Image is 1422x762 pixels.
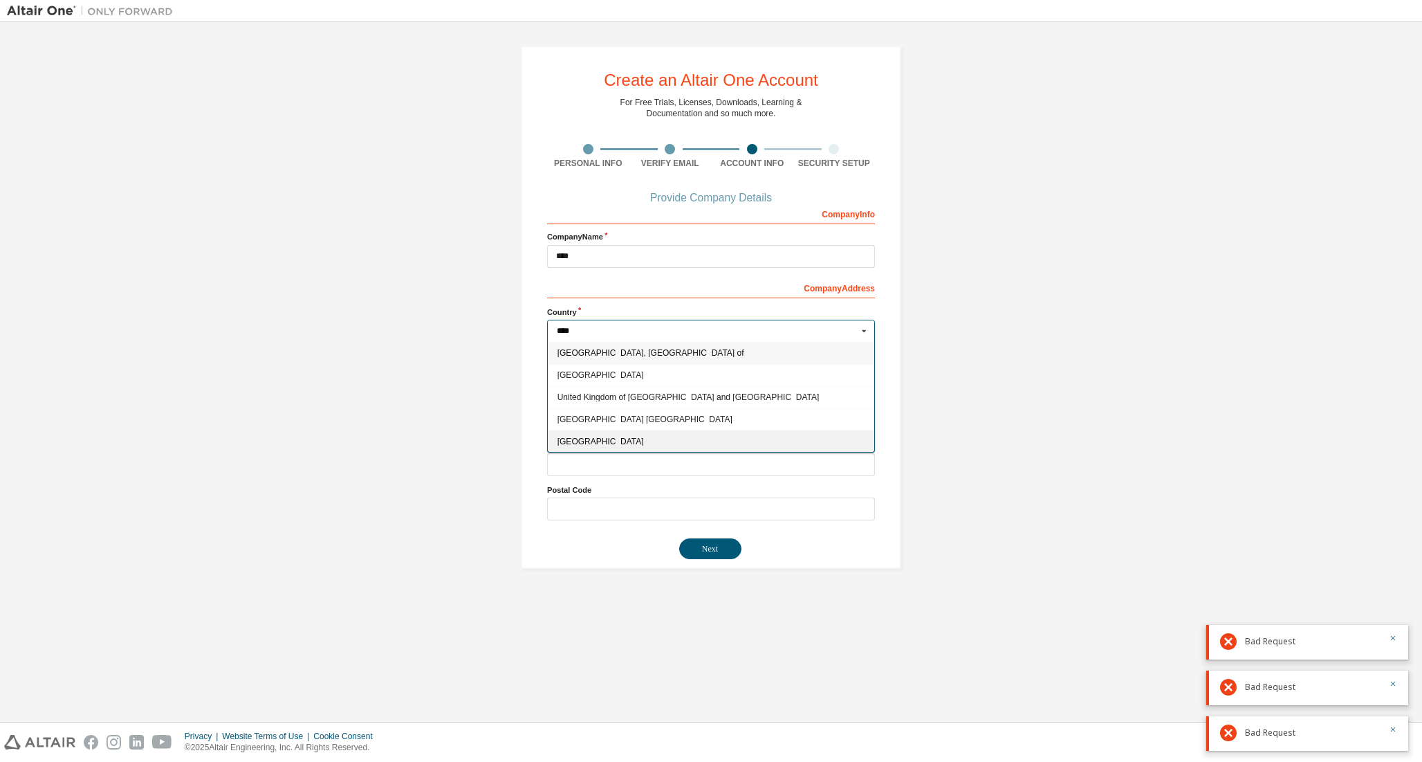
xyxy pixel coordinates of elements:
[7,4,180,18] img: Altair One
[679,538,741,559] button: Next
[107,735,121,750] img: instagram.svg
[557,437,865,446] span: [GEOGRAPHIC_DATA]
[1245,636,1295,647] span: Bad Request
[4,735,75,750] img: altair_logo.svg
[547,202,875,224] div: Company Info
[557,393,865,401] span: United Kingdom of [GEOGRAPHIC_DATA] and [GEOGRAPHIC_DATA]
[185,731,222,742] div: Privacy
[547,484,875,496] label: Postal Code
[1245,682,1295,693] span: Bad Request
[547,158,629,169] div: Personal Info
[620,97,802,119] div: For Free Trials, Licenses, Downloads, Learning & Documentation and so much more.
[222,731,313,742] div: Website Terms of Use
[557,349,865,357] span: [GEOGRAPHIC_DATA], [GEOGRAPHIC_DATA] of
[547,231,875,242] label: Company Name
[84,735,98,750] img: facebook.svg
[604,72,818,89] div: Create an Altair One Account
[313,731,380,742] div: Cookie Consent
[711,158,793,169] div: Account Info
[152,735,172,750] img: youtube.svg
[547,276,875,298] div: Company Address
[557,415,865,424] span: [GEOGRAPHIC_DATA] [GEOGRAPHIC_DATA]
[129,735,144,750] img: linkedin.svg
[547,307,875,318] label: Country
[547,194,875,202] div: Provide Company Details
[185,742,381,754] p: © 2025 Altair Engineering, Inc. All Rights Reserved.
[557,371,865,379] span: [GEOGRAPHIC_DATA]
[629,158,712,169] div: Verify Email
[1245,727,1295,738] span: Bad Request
[793,158,876,169] div: Security Setup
